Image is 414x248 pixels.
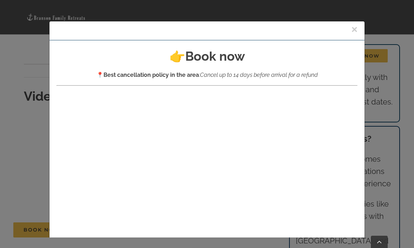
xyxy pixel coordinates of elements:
em: Cancel up to 14 days before arrival for a refund [200,72,318,78]
h2: 👉 [56,47,358,65]
button: Close [351,24,358,35]
strong: Best cancellation policy in the area [103,72,199,78]
strong: Book now [185,49,245,63]
p: 📍 : [56,71,358,80]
